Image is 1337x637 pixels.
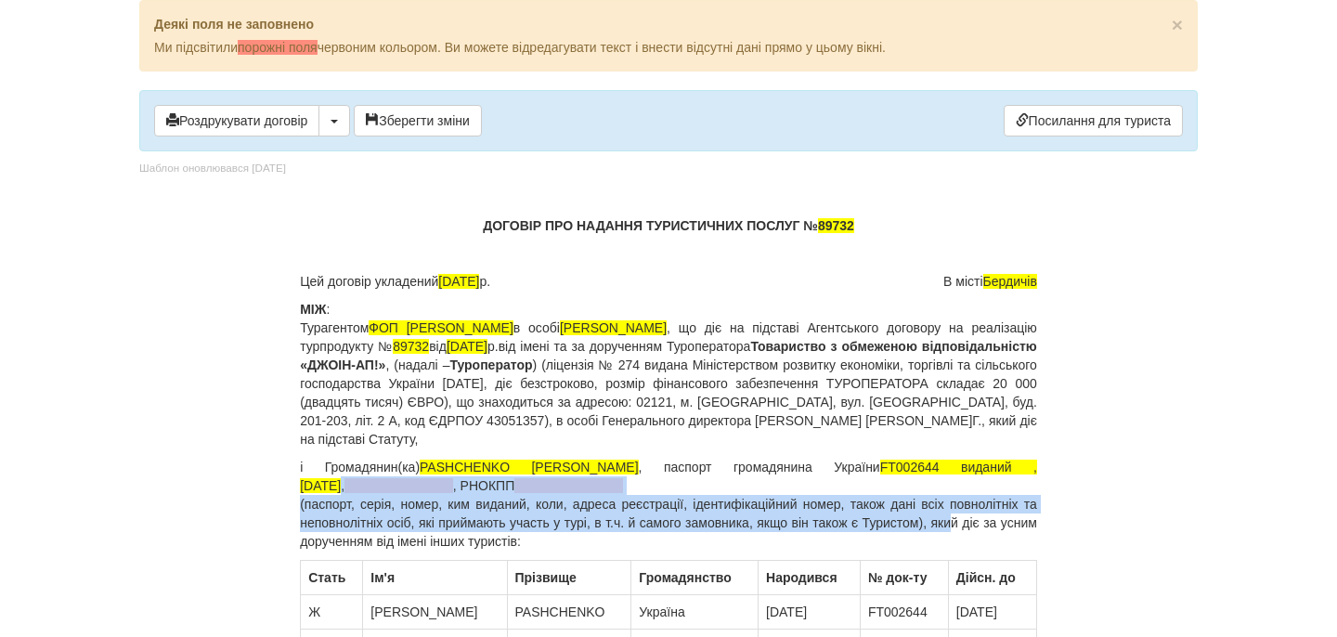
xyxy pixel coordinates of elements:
td: [PERSON_NAME] [363,595,507,630]
th: Стать [301,561,363,595]
span: Цей договір укладений р. [300,272,490,291]
b: ДОГОВІР ПРО НАДАННЯ ТУРИСТИЧНИХ ПОСЛУГ № [483,218,854,233]
th: Громадянство [631,561,759,595]
span: ФОП [PERSON_NAME] [369,320,513,335]
td: [DATE] [948,595,1036,630]
p: і Громадянин(ка) , паспорт громадянина України , , РНОКПП (паспорт, серія, номер, ким виданий, ко... [300,458,1037,551]
span: [PERSON_NAME] [560,320,667,335]
p: : Турагентом в особі , що діє на підставі Агентського договору на реалізацію турпродукту № від р.... [300,300,1037,448]
button: Роздрукувати договір [154,105,319,136]
div: Шаблон оновлювався [DATE] [139,161,286,176]
td: [DATE] [759,595,861,630]
span: PASHCHENKO [PERSON_NAME] [420,460,639,474]
span: 89732 [818,218,854,233]
td: Ж [301,595,363,630]
span: × [1172,14,1183,35]
button: Close [1172,15,1183,34]
td: Україна [631,595,759,630]
a: Посилання для туриста [1004,105,1183,136]
span: [DATE] [438,274,479,289]
span: 89732 [393,339,429,354]
button: Зберегти зміни [354,105,482,136]
span: Бердичів [983,274,1037,289]
th: Прiзвище [507,561,631,595]
b: Товариство з обмеженою відповідальністю «ДЖОІН-АП!» [300,339,1037,372]
th: № док-ту [860,561,948,595]
span: порожні поля [238,40,318,55]
p: Деякі поля не заповнено [154,15,1183,33]
span: [DATE] [447,339,487,354]
td: FT002644 [860,595,948,630]
th: Народився [759,561,861,595]
b: МІЖ [300,302,326,317]
span: В місті [943,272,1037,291]
p: Ми підсвітили червоним кольором. Ви можете відредагувати текст і внести відсутні дані прямо у цьо... [154,38,1183,57]
td: PASHCHENKO [507,595,631,630]
th: Ім'я [363,561,507,595]
b: Туроператор [449,357,532,372]
th: Дійсн. до [948,561,1036,595]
